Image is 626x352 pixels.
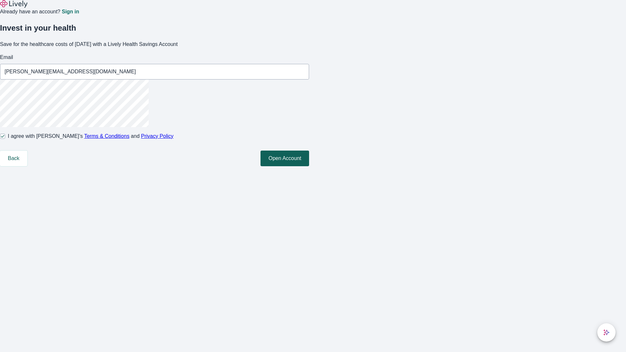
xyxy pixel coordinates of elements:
[603,329,610,336] svg: Lively AI Assistant
[261,151,309,166] button: Open Account
[597,323,616,342] button: chat
[62,9,79,14] a: Sign in
[8,132,173,140] span: I agree with [PERSON_NAME]’s and
[84,133,129,139] a: Terms & Conditions
[141,133,174,139] a: Privacy Policy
